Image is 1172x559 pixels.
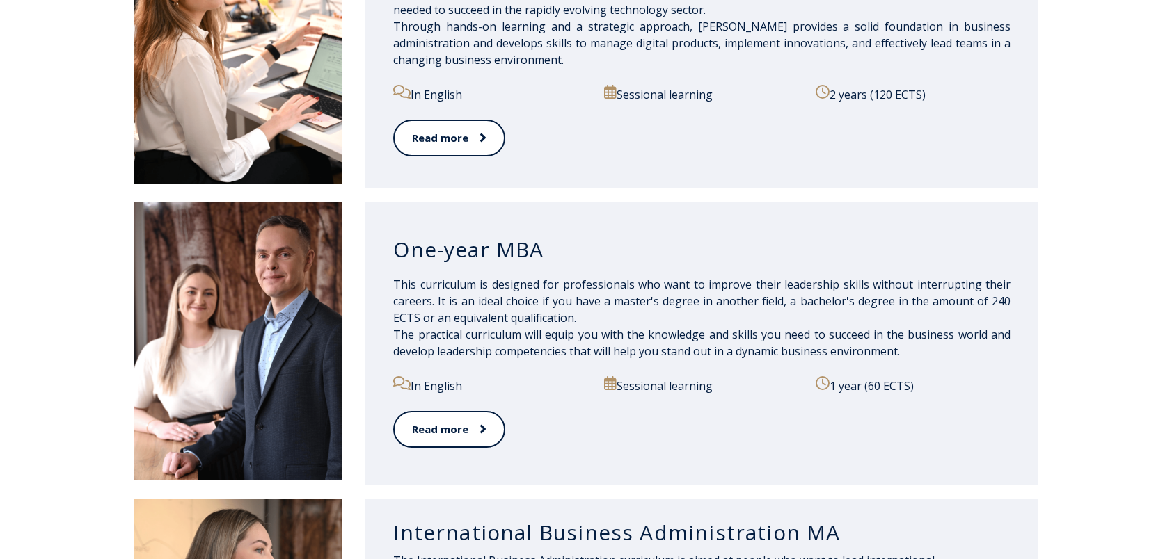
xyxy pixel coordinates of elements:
[830,378,914,394] font: 1 year (60 ECTS)
[412,130,468,146] font: Read more
[393,519,1011,546] h3: International Business Administration MA
[134,202,342,480] img: DSC_1995
[411,378,462,394] font: In English
[393,411,505,448] a: Read more
[411,87,462,102] font: In English
[393,19,1011,67] span: Through hands-on learning and a strategic approach, [PERSON_NAME] provides a solid foundation in ...
[393,236,1011,263] h3: One-year MBA
[830,87,926,102] font: 2 years (120 ECTS)
[412,421,468,437] font: Read more
[393,277,1011,325] span: This curriculum is designed for professionals who want to improve their leadership skills without...
[617,87,713,102] font: Sessional learning
[393,327,1011,359] span: The practical curriculum will equip you with the knowledge and skills you need to succeed in the ...
[617,378,713,394] font: Sessional learning
[393,120,505,156] a: Read more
